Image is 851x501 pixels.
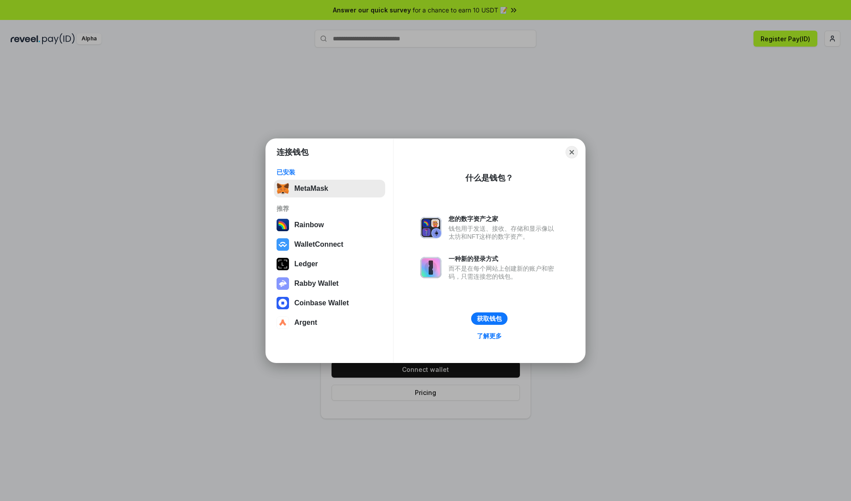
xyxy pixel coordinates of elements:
[449,215,558,223] div: 您的数字资产之家
[465,173,513,183] div: 什么是钱包？
[477,332,502,340] div: 了解更多
[277,258,289,270] img: svg+xml,%3Csvg%20xmlns%3D%22http%3A%2F%2Fwww.w3.org%2F2000%2Fsvg%22%20width%3D%2228%22%20height%3...
[277,205,383,213] div: 推荐
[294,319,317,327] div: Argent
[274,294,385,312] button: Coinbase Wallet
[277,168,383,176] div: 已安装
[277,219,289,231] img: svg+xml,%3Csvg%20width%3D%22120%22%20height%3D%22120%22%20viewBox%3D%220%200%20120%20120%22%20fil...
[277,297,289,309] img: svg+xml,%3Csvg%20width%3D%2228%22%20height%3D%2228%22%20viewBox%3D%220%200%2028%2028%22%20fill%3D...
[449,255,558,263] div: 一种新的登录方式
[277,238,289,251] img: svg+xml,%3Csvg%20width%3D%2228%22%20height%3D%2228%22%20viewBox%3D%220%200%2028%2028%22%20fill%3D...
[277,316,289,329] img: svg+xml,%3Csvg%20width%3D%2228%22%20height%3D%2228%22%20viewBox%3D%220%200%2028%2028%22%20fill%3D...
[274,255,385,273] button: Ledger
[471,312,507,325] button: 获取钱包
[449,264,558,280] div: 而不是在每个网站上创建新的账户和密码，只需连接您的钱包。
[294,221,324,229] div: Rainbow
[274,236,385,253] button: WalletConnect
[294,280,339,288] div: Rabby Wallet
[294,299,349,307] div: Coinbase Wallet
[274,216,385,234] button: Rainbow
[274,180,385,197] button: MetaMask
[277,277,289,290] img: svg+xml,%3Csvg%20xmlns%3D%22http%3A%2F%2Fwww.w3.org%2F2000%2Fsvg%22%20fill%3D%22none%22%20viewBox...
[277,147,308,158] h1: 连接钱包
[566,146,578,158] button: Close
[294,241,344,249] div: WalletConnect
[420,257,441,278] img: svg+xml,%3Csvg%20xmlns%3D%22http%3A%2F%2Fwww.w3.org%2F2000%2Fsvg%22%20fill%3D%22none%22%20viewBox...
[449,225,558,241] div: 钱包用于发送、接收、存储和显示像以太坊和NFT这样的数字资产。
[294,260,318,268] div: Ledger
[420,217,441,238] img: svg+xml,%3Csvg%20xmlns%3D%22http%3A%2F%2Fwww.w3.org%2F2000%2Fsvg%22%20fill%3D%22none%22%20viewBox...
[277,182,289,195] img: svg+xml,%3Csvg%20fill%3D%22none%22%20height%3D%2233%22%20viewBox%3D%220%200%2035%2033%22%20width%...
[472,330,507,342] a: 了解更多
[274,314,385,331] button: Argent
[477,315,502,323] div: 获取钱包
[274,275,385,292] button: Rabby Wallet
[294,185,328,193] div: MetaMask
